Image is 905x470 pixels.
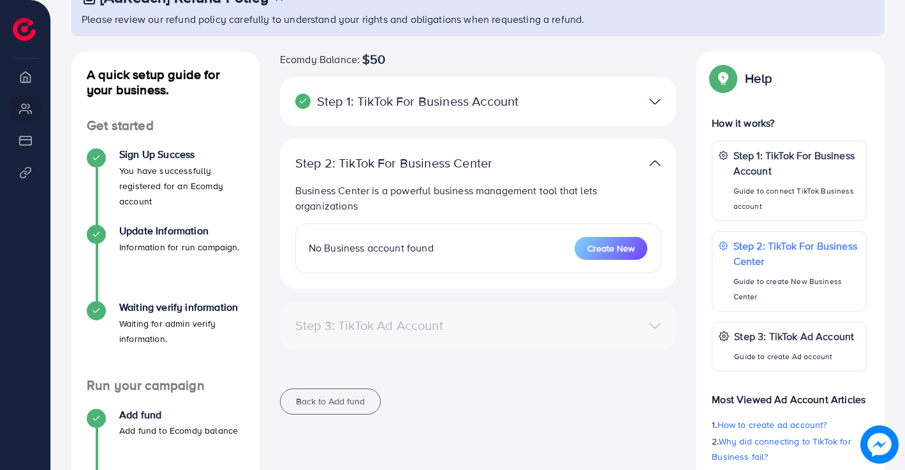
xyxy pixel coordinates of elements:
p: Guide to create New Business Center [733,274,860,304]
p: Waiting for admin verify information. [119,316,244,346]
p: 1. [712,417,867,432]
h4: Run your campaign [71,378,260,394]
p: Most Viewed Ad Account Articles [712,381,867,407]
p: Please review our refund policy carefully to understand your rights and obligations when requesti... [82,11,877,27]
p: Step 2: TikTok For Business Center [733,238,860,269]
p: Help [745,71,772,86]
span: Create New [587,242,635,255]
p: Add fund to Ecomdy balance [119,423,238,438]
li: Update Information [71,225,260,301]
span: No Business account found [309,241,434,255]
p: Step 3: TikTok Ad Account [734,329,854,344]
h4: Get started [71,118,260,134]
img: TikTok partner [649,154,661,173]
li: Sign Up Success [71,148,260,225]
h4: Update Information [119,225,240,237]
span: Back to Add fund [296,395,365,408]
span: $50 [362,52,385,67]
h4: Add fund [119,409,238,421]
li: Waiting verify information [71,301,260,378]
h4: A quick setup guide for your business. [71,67,260,97]
img: image [860,425,899,464]
img: logo [13,18,36,41]
p: You have successfully registered for an Ecomdy account [119,163,244,209]
p: How it works? [712,115,867,131]
p: Step 1: TikTok For Business Account [295,94,533,109]
span: Why did connecting to TikTok for Business fail? [712,435,851,463]
p: Guide to connect TikTok Business account [733,183,860,214]
span: Ecomdy Balance: [280,52,360,67]
button: Back to Add fund [280,388,381,415]
p: Information for run campaign. [119,239,240,255]
p: Step 1: TikTok For Business Account [733,148,860,178]
h4: Waiting verify information [119,301,244,313]
h4: Sign Up Success [119,148,244,160]
span: How to create ad account? [717,418,827,431]
img: Popup guide [712,67,735,90]
button: Create New [575,237,647,260]
p: 2. [712,434,867,464]
p: Step 2: TikTok For Business Center [295,155,533,171]
p: Guide to create Ad account [734,349,854,364]
img: TikTok partner [649,92,661,111]
p: Business Center is a powerful business management tool that lets organizations [295,183,661,213]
